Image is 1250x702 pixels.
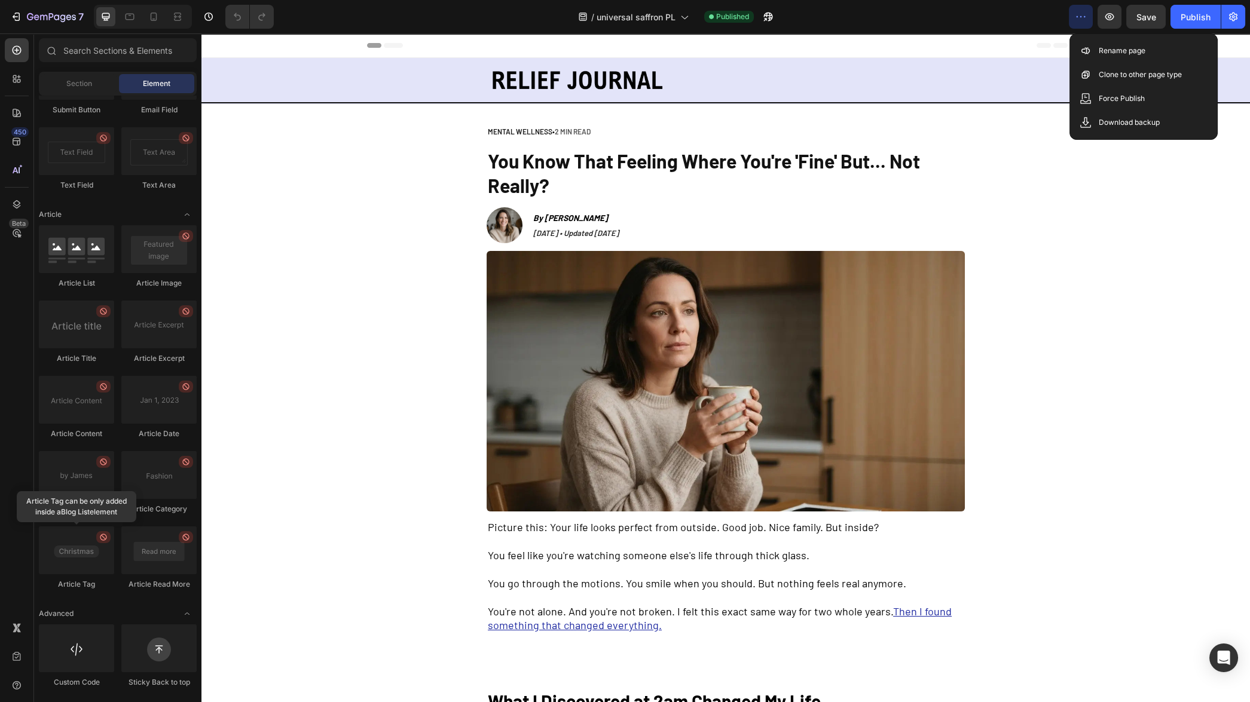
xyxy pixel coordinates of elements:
div: Article Author [39,504,114,514]
p: Force Publish [1099,93,1145,105]
span: Advanced [39,608,74,619]
span: • [351,94,353,102]
button: Save [1126,5,1166,29]
div: Article Image [121,278,197,289]
span: Element [143,78,170,89]
div: Text Area [121,180,197,191]
span: MENTAL WELLNESS [286,94,351,102]
div: Article Excerpt [121,353,197,364]
div: Article Category [121,504,197,514]
div: 450 [11,127,29,137]
span: You go through the motions. You smile when you should. But nothing feels real anymore. [286,543,705,556]
button: 7 [5,5,89,29]
span: You're not alone. And you're not broken. I felt this exact same way for two whole years. [286,571,692,584]
div: Email Field [121,105,197,115]
a: Then I found something that changed everything. [286,571,750,598]
iframe: Design area [201,33,1250,702]
strong: By [PERSON_NAME] [332,179,407,189]
span: Toggle open [178,604,197,623]
p: Rename page [1099,45,1145,57]
div: Article Read More [121,579,197,590]
button: Publish [1170,5,1221,29]
span: universal saffron PL [597,11,676,23]
img: gempages_576114690648703826-ff346393-4487-42de-b603-84c5d3141144.png [285,174,321,210]
p: 7 [78,10,84,24]
div: Text Field [39,180,114,191]
span: Section [66,78,92,89]
div: Sticky Back to top [121,677,197,688]
span: 2 MIN READ [353,94,389,102]
span: Picture this: Your life looks perfect from outside. Good job. Nice family. But inside? [286,487,677,500]
span: Article [39,209,62,220]
div: Submit Button [39,105,114,115]
i: [DATE] • Updated [DATE] [332,195,417,204]
div: Publish [1181,11,1211,23]
span: / [591,11,594,23]
img: gempages_576114690648703826-a873e16d-40ac-4ff9-ae56-23b20355efd6.png [285,34,464,59]
span: Published [716,11,749,22]
div: Custom Code [39,677,114,688]
span: Toggle open [178,205,197,224]
div: Article List [39,278,114,289]
span: You feel like you're watching someone else's life through thick glass. [286,515,608,528]
div: Article Date [121,428,197,439]
span: You Know That Feeling Where You're 'Fine' But... Not Really? [286,116,719,164]
span: Save [1136,12,1156,22]
div: Article Tag [39,579,114,590]
div: Open Intercom Messenger [1209,643,1238,672]
img: gempages_576114690648703826-a0127402-daf5-40cc-bc71-43d28e64fd81.webp [285,217,763,478]
div: Article Title [39,353,114,364]
div: Beta [9,219,29,228]
input: Search Sections & Elements [39,38,197,62]
strong: What I Discovered at 2am Changed My Life [286,657,619,678]
p: Download backup [1099,117,1160,128]
p: Clone to other page type [1099,69,1182,81]
div: Article Content [39,428,114,439]
div: Undo/Redo [225,5,274,29]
